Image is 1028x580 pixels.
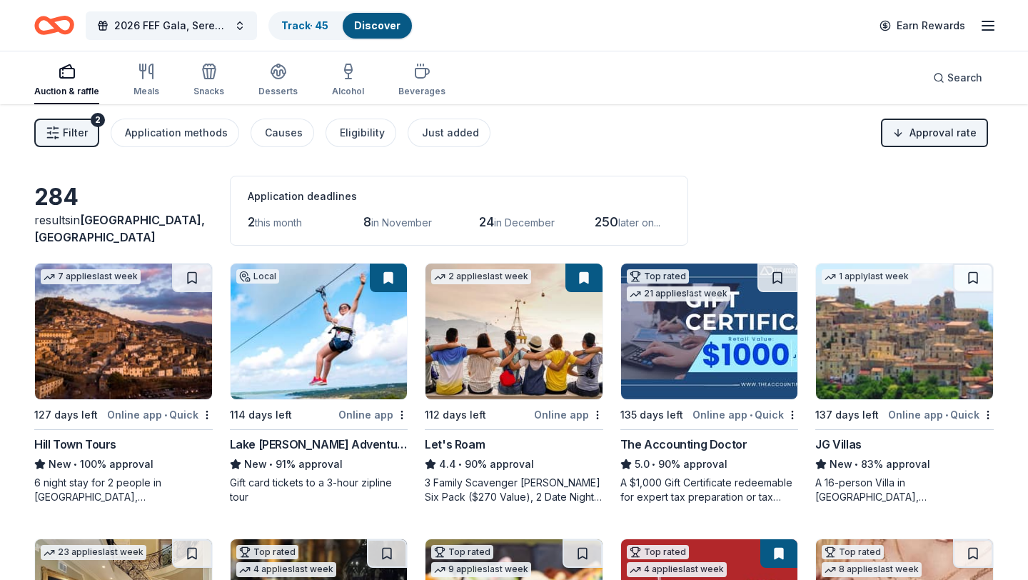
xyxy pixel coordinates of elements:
[354,19,400,31] a: Discover
[193,86,224,97] div: Snacks
[230,476,408,504] div: Gift card tickets to a 3-hour zipline tour
[431,562,531,577] div: 9 applies last week
[86,11,257,40] button: 2026 FEF Gala, Serendipity: A Sweet Escape
[34,476,213,504] div: 6 night stay for 2 people in [GEOGRAPHIC_DATA], [GEOGRAPHIC_DATA]
[340,124,385,141] div: Eligibility
[332,86,364,97] div: Alcohol
[326,119,396,147] button: Eligibility
[459,459,463,470] span: •
[34,213,205,244] span: [GEOGRAPHIC_DATA], [GEOGRAPHIC_DATA]
[439,456,456,473] span: 4.4
[822,269,912,284] div: 1 apply last week
[425,406,486,424] div: 112 days left
[164,409,167,421] span: •
[34,213,205,244] span: in
[620,456,799,473] div: 90% approval
[111,119,239,147] button: Application methods
[34,263,213,504] a: Image for Hill Town Tours 7 applieslast week127 days leftOnline app•QuickHill Town ToursNew•100% ...
[34,211,213,246] div: results
[815,456,994,473] div: 83% approval
[114,17,228,34] span: 2026 FEF Gala, Serendipity: A Sweet Escape
[398,86,445,97] div: Beverages
[74,459,77,470] span: •
[855,459,859,470] span: •
[363,214,371,229] span: 8
[34,119,99,147] button: Filter2
[595,214,618,229] span: 250
[265,124,303,141] div: Causes
[815,436,861,453] div: JG Villas
[34,9,74,42] a: Home
[236,269,279,284] div: Local
[945,409,948,421] span: •
[236,545,298,559] div: Top rated
[49,456,71,473] span: New
[425,263,603,504] a: Image for Let's Roam2 applieslast week112 days leftOnline appLet's Roam4.4•90% approval3 Family S...
[231,264,408,399] img: Image for Lake Travis Zipline Adventures
[425,264,603,399] img: Image for Let's Roam
[133,86,159,97] div: Meals
[236,562,336,577] div: 4 applies last week
[425,456,603,473] div: 90% approval
[91,113,105,127] div: 2
[621,264,798,399] img: Image for The Accounting Doctor
[41,545,146,560] div: 23 applies last week
[34,183,213,211] div: 284
[922,64,994,92] button: Search
[750,409,752,421] span: •
[620,436,747,453] div: The Accounting Doctor
[881,119,988,147] button: Approval rate
[494,216,555,229] span: in December
[635,456,650,473] span: 5.0
[371,216,432,229] span: in November
[620,263,799,504] a: Image for The Accounting DoctorTop rated21 applieslast week135 days leftOnline app•QuickThe Accou...
[822,562,922,577] div: 8 applies last week
[627,562,727,577] div: 4 applies last week
[244,456,267,473] span: New
[248,188,670,205] div: Application deadlines
[627,545,689,559] div: Top rated
[618,216,660,229] span: later on...
[338,406,408,424] div: Online app
[34,86,99,97] div: Auction & raffle
[815,263,994,504] a: Image for JG Villas1 applylast week137 days leftOnline app•QuickJG VillasNew•83% approvalA 16-per...
[63,124,88,141] span: Filter
[34,456,213,473] div: 100% approval
[534,406,603,424] div: Online app
[815,476,994,504] div: A 16-person Villa in [GEOGRAPHIC_DATA], [GEOGRAPHIC_DATA], [GEOGRAPHIC_DATA] for 7days/6nights (R...
[822,545,884,559] div: Top rated
[35,264,212,399] img: Image for Hill Town Tours
[269,459,273,470] span: •
[888,406,994,424] div: Online app Quick
[652,459,655,470] span: •
[268,11,413,40] button: Track· 45Discover
[909,124,977,141] span: Approval rate
[230,436,408,453] div: Lake [PERSON_NAME] Adventures
[125,124,228,141] div: Application methods
[248,214,255,229] span: 2
[627,286,730,301] div: 21 applies last week
[332,57,364,104] button: Alcohol
[193,57,224,104] button: Snacks
[431,545,493,559] div: Top rated
[133,57,159,104] button: Meals
[34,57,99,104] button: Auction & raffle
[34,406,98,424] div: 127 days left
[251,119,314,147] button: Causes
[425,476,603,504] div: 3 Family Scavenger [PERSON_NAME] Six Pack ($270 Value), 2 Date Night Scavenger [PERSON_NAME] Two ...
[41,269,141,284] div: 7 applies last week
[816,264,993,399] img: Image for JG Villas
[107,406,213,424] div: Online app Quick
[255,216,302,229] span: this month
[258,57,298,104] button: Desserts
[620,406,683,424] div: 135 days left
[281,19,328,31] a: Track· 45
[34,436,116,453] div: Hill Town Tours
[230,406,292,424] div: 114 days left
[627,269,689,284] div: Top rated
[479,214,494,229] span: 24
[871,13,974,39] a: Earn Rewards
[692,406,798,424] div: Online app Quick
[425,436,485,453] div: Let's Roam
[431,269,531,284] div: 2 applies last week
